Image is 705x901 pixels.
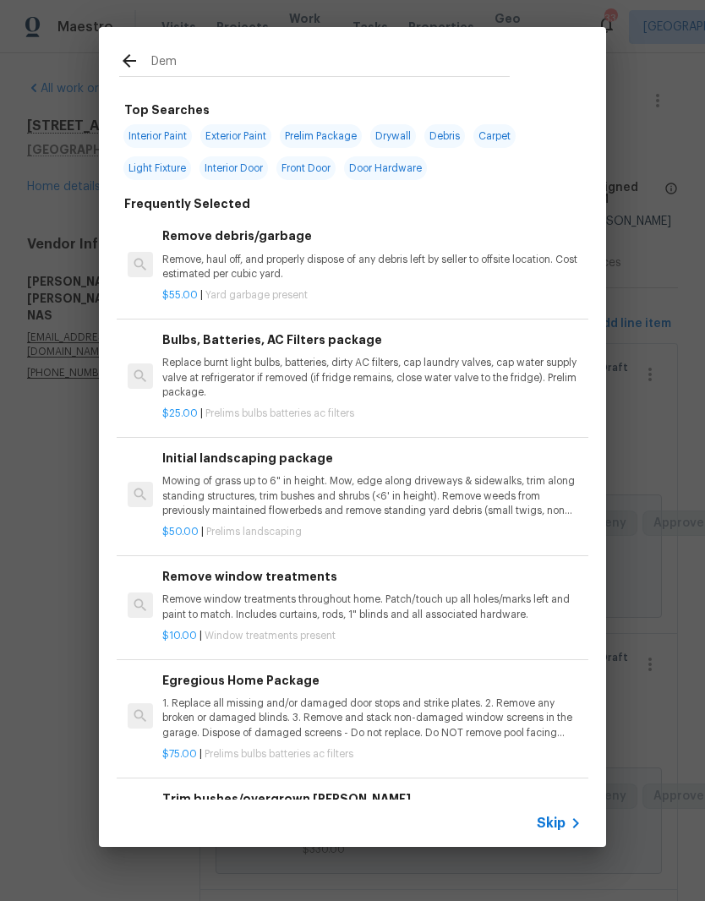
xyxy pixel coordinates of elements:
span: $75.00 [162,749,197,759]
h6: Top Searches [124,101,210,119]
span: $55.00 [162,290,198,300]
h6: Initial landscaping package [162,449,582,467]
h6: Trim bushes/overgrown [PERSON_NAME] [162,789,582,808]
h6: Remove debris/garbage [162,227,582,245]
span: Skip [537,815,566,832]
span: Exterior Paint [200,124,271,148]
h6: Frequently Selected [124,194,250,213]
span: Front Door [276,156,336,180]
span: Light Fixture [123,156,191,180]
span: Window treatments present [205,631,336,641]
h6: Egregious Home Package [162,671,582,690]
span: Yard garbage present [205,290,308,300]
input: Search issues or repairs [151,51,510,76]
p: | [162,747,582,762]
span: Door Hardware [344,156,427,180]
p: Remove, haul off, and properly dispose of any debris left by seller to offsite location. Cost est... [162,253,582,281]
span: Carpet [473,124,516,148]
h6: Bulbs, Batteries, AC Filters package [162,330,582,349]
span: Interior Paint [123,124,192,148]
span: Drywall [370,124,416,148]
span: Debris [424,124,465,148]
p: | [162,525,582,539]
span: Prelim Package [280,124,362,148]
p: Replace burnt light bulbs, batteries, dirty AC filters, cap laundry valves, cap water supply valv... [162,356,582,399]
p: | [162,629,582,643]
span: $50.00 [162,527,199,537]
p: 1. Replace all missing and/or damaged door stops and strike plates. 2. Remove any broken or damag... [162,696,582,740]
p: | [162,407,582,421]
span: Prelims landscaping [206,527,302,537]
p: Mowing of grass up to 6" in height. Mow, edge along driveways & sidewalks, trim along standing st... [162,474,582,517]
span: Prelims bulbs batteries ac filters [205,749,353,759]
h6: Remove window treatments [162,567,582,586]
span: $10.00 [162,631,197,641]
p: Remove window treatments throughout home. Patch/touch up all holes/marks left and paint to match.... [162,592,582,621]
span: Interior Door [199,156,268,180]
span: Prelims bulbs batteries ac filters [205,408,354,418]
span: $25.00 [162,408,198,418]
p: | [162,288,582,303]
